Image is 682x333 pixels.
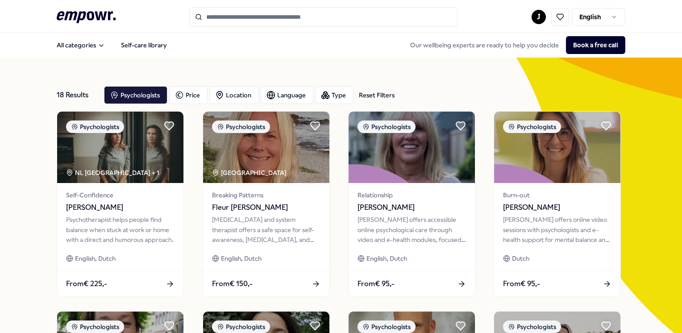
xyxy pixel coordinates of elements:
[203,112,329,183] img: package image
[261,86,313,104] button: Language
[494,112,620,183] img: package image
[50,36,112,54] button: All categories
[503,215,611,245] div: [PERSON_NAME] offers online video sessions with psychologists and e-health support for mental bal...
[503,202,611,213] span: [PERSON_NAME]
[212,215,320,245] div: [MEDICAL_DATA] and system therapist offers a safe space for self-awareness, [MEDICAL_DATA], and m...
[169,86,208,104] button: Price
[221,254,262,263] span: English, Dutch
[57,86,97,104] div: 18 Results
[366,254,407,263] span: English, Dutch
[190,7,457,27] input: Search for products, categories or subcategories
[349,112,475,183] img: package image
[358,202,466,213] span: [PERSON_NAME]
[212,121,270,133] div: Psychologists
[212,190,320,200] span: Breaking Patterns
[566,36,625,54] button: Book a free call
[212,321,270,333] div: Psychologists
[66,121,124,133] div: Psychologists
[66,190,175,200] span: Self-Confidence
[503,321,561,333] div: Psychologists
[66,321,124,333] div: Psychologists
[503,121,561,133] div: Psychologists
[114,36,174,54] a: Self-care library
[66,215,175,245] div: Psychotherapist helps people find balance when stuck at work or home with a direct and humorous a...
[358,321,416,333] div: Psychologists
[358,121,416,133] div: Psychologists
[358,278,395,290] span: From € 95,-
[348,111,475,297] a: package imagePsychologistsRelationship[PERSON_NAME][PERSON_NAME] offers accessible online psychol...
[66,168,159,178] div: NL [GEOGRAPHIC_DATA] + 1
[203,111,330,297] a: package imagePsychologists[GEOGRAPHIC_DATA] Breaking PatternsFleur [PERSON_NAME][MEDICAL_DATA] an...
[315,86,353,104] button: Type
[503,190,611,200] span: Burn-out
[57,111,184,297] a: package imagePsychologistsNL [GEOGRAPHIC_DATA] + 1Self-Confidence[PERSON_NAME]Psychotherapist hel...
[358,215,466,245] div: [PERSON_NAME] offers accessible online psychological care through video and e-health modules, foc...
[494,111,621,297] a: package imagePsychologistsBurn-out[PERSON_NAME][PERSON_NAME] offers online video sessions with ps...
[212,278,253,290] span: From € 150,-
[50,36,174,54] nav: Main
[104,86,167,104] button: Psychologists
[503,278,540,290] span: From € 95,-
[209,86,259,104] button: Location
[66,278,107,290] span: From € 225,-
[57,112,183,183] img: package image
[358,190,466,200] span: Relationship
[75,254,116,263] span: English, Dutch
[212,168,288,178] div: [GEOGRAPHIC_DATA]
[532,10,546,24] button: J
[66,202,175,213] span: [PERSON_NAME]
[212,202,320,213] span: Fleur [PERSON_NAME]
[359,90,395,100] div: Reset Filters
[403,36,625,54] div: Our wellbeing experts are ready to help you decide
[512,254,529,263] span: Dutch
